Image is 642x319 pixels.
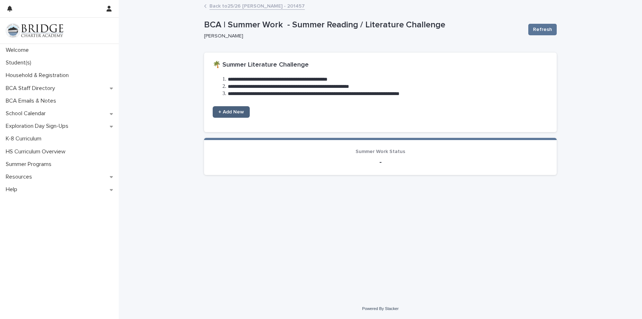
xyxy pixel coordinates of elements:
span: Refresh [533,26,552,33]
img: V1C1m3IdTEidaUdm9Hs0 [6,23,63,38]
span: Summer Work Status [356,149,405,154]
p: HS Curriculum Overview [3,148,71,155]
p: School Calendar [3,110,51,117]
p: K-8 Curriculum [3,135,47,142]
p: Help [3,186,23,193]
a: Back to25/26 [PERSON_NAME] - 201457 [209,1,305,10]
a: Powered By Stacker [362,306,398,311]
span: + Add New [218,109,244,114]
p: Resources [3,174,38,180]
p: BCA Staff Directory [3,85,61,92]
p: Exploration Day Sign-Ups [3,123,74,130]
a: + Add New [213,106,250,118]
p: BCA | Summer Work - Summer Reading / Literature Challenge [204,20,523,30]
p: Student(s) [3,59,37,66]
button: Refresh [528,24,557,35]
p: Welcome [3,47,35,54]
p: - [213,158,548,166]
h2: 🌴 Summer Literature Challenge [213,61,309,69]
p: [PERSON_NAME] [204,33,520,39]
p: Household & Registration [3,72,74,79]
p: Summer Programs [3,161,57,168]
p: BCA Emails & Notes [3,98,62,104]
